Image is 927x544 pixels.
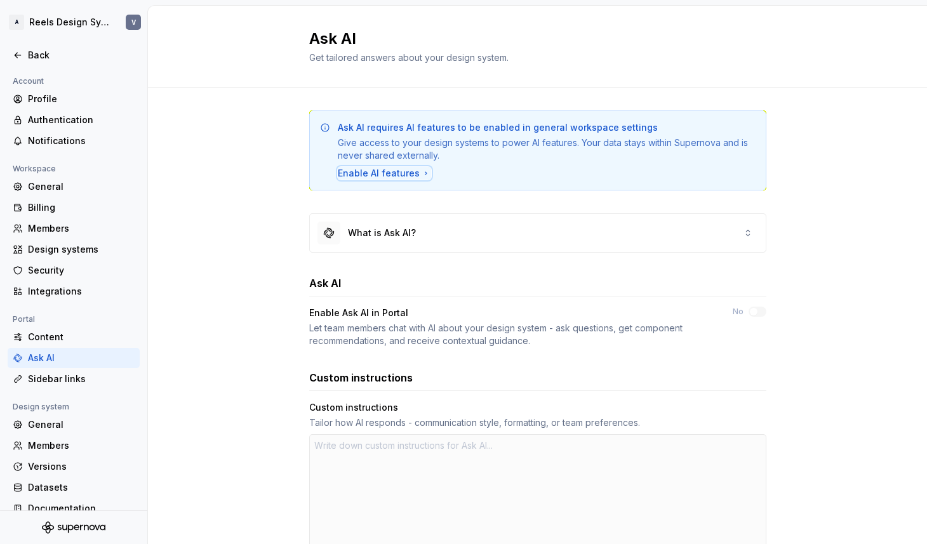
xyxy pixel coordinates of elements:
[28,222,135,235] div: Members
[8,369,140,389] a: Sidebar links
[348,227,416,239] div: What is Ask AI?
[309,370,413,385] h3: Custom instructions
[338,121,658,134] div: Ask AI requires AI features to be enabled in general workspace settings
[309,401,398,414] div: Custom instructions
[8,281,140,302] a: Integrations
[8,498,140,519] a: Documentation
[8,260,140,281] a: Security
[28,418,135,431] div: General
[28,460,135,473] div: Versions
[8,456,140,477] a: Versions
[42,521,105,534] svg: Supernova Logo
[9,15,24,30] div: A
[338,136,756,162] div: Give access to your design systems to power AI features. Your data stays within Supernova and is ...
[28,373,135,385] div: Sidebar links
[8,110,140,130] a: Authentication
[309,275,341,291] h3: Ask AI
[8,327,140,347] a: Content
[8,45,140,65] a: Back
[338,167,431,180] button: Enable AI features
[8,161,61,176] div: Workspace
[8,89,140,109] a: Profile
[8,218,140,239] a: Members
[28,114,135,126] div: Authentication
[28,264,135,277] div: Security
[309,29,751,49] h2: Ask AI
[309,416,766,429] div: Tailor how AI responds - communication style, formatting, or team preferences.
[28,135,135,147] div: Notifications
[28,201,135,214] div: Billing
[8,477,140,498] a: Datasets
[8,239,140,260] a: Design systems
[28,502,135,515] div: Documentation
[28,243,135,256] div: Design systems
[8,74,49,89] div: Account
[8,312,40,327] div: Portal
[28,331,135,343] div: Content
[8,415,140,435] a: General
[3,8,145,36] button: AReels Design SystemV
[28,439,135,452] div: Members
[733,307,744,317] label: No
[28,481,135,494] div: Datasets
[28,352,135,364] div: Ask AI
[28,49,135,62] div: Back
[29,16,110,29] div: Reels Design System
[309,52,509,63] span: Get tailored answers about your design system.
[8,348,140,368] a: Ask AI
[8,435,140,456] a: Members
[28,93,135,105] div: Profile
[309,307,408,319] div: Enable Ask AI in Portal
[8,131,140,151] a: Notifications
[8,399,74,415] div: Design system
[131,17,136,27] div: V
[309,322,710,347] div: Let team members chat with AI about your design system - ask questions, get component recommendat...
[8,197,140,218] a: Billing
[28,180,135,193] div: General
[8,176,140,197] a: General
[28,285,135,298] div: Integrations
